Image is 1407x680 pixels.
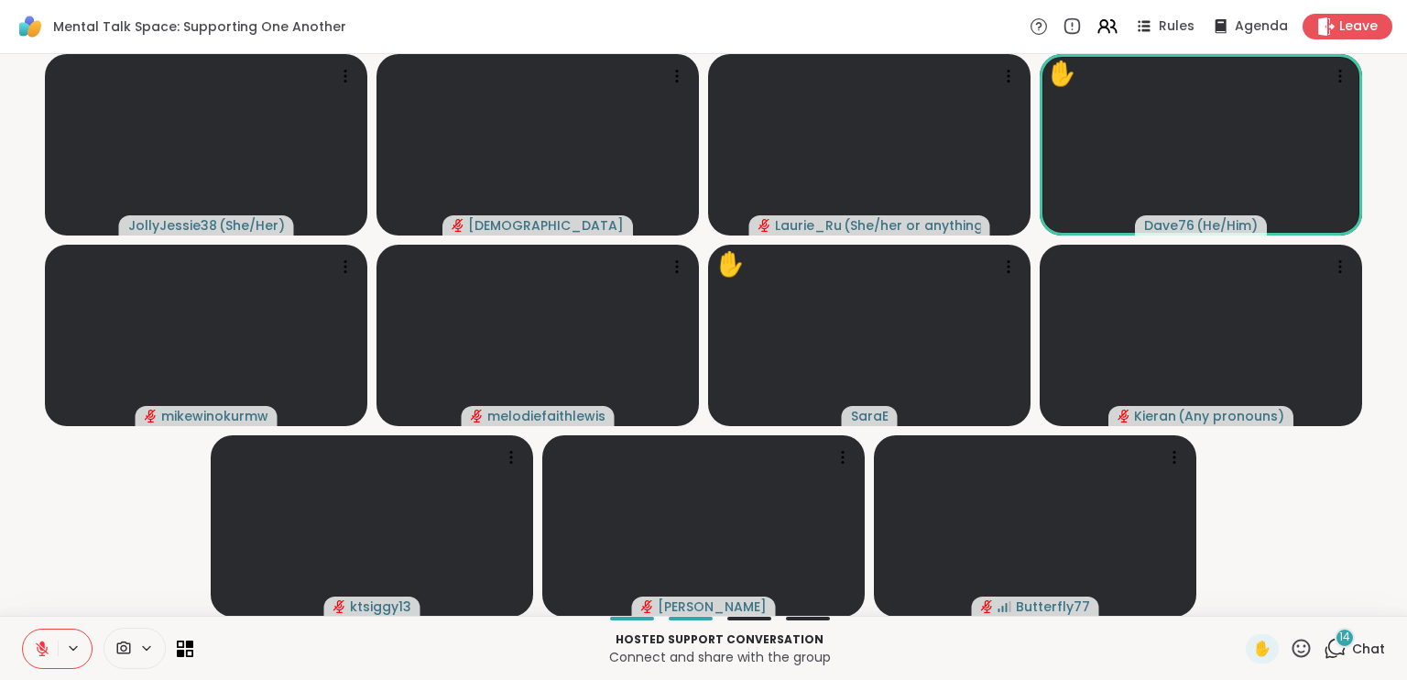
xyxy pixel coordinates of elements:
span: audio-muted [471,410,484,422]
span: 14 [1339,630,1350,645]
span: audio-muted [641,600,654,613]
div: ✋ [1047,56,1076,92]
span: Dave76 [1144,216,1194,235]
span: [PERSON_NAME] [658,598,767,616]
span: melodiefaithlewis [487,407,605,425]
span: ( She/her or anything else ) [844,216,981,235]
span: Chat [1352,640,1385,658]
span: JollyJessie38 [128,216,217,235]
span: Butterfly77 [1016,598,1090,616]
span: Rules [1159,17,1194,36]
span: Kieran [1134,407,1176,425]
span: audio-muted [333,600,346,613]
p: Connect and share with the group [204,648,1235,666]
span: ( He/Him ) [1196,216,1258,235]
span: Laurie_Ru [775,216,842,235]
img: ShareWell Logomark [15,11,46,42]
span: mikewinokurmw [161,407,268,425]
span: ( She/Her ) [219,216,285,235]
span: ✋ [1253,638,1271,660]
span: Mental Talk Space: Supporting One Another [53,17,346,36]
span: audio-muted [452,219,464,232]
span: audio-muted [758,219,771,232]
span: audio-muted [145,410,158,422]
span: Agenda [1235,17,1288,36]
span: [DEMOGRAPHIC_DATA] [468,216,624,235]
p: Hosted support conversation [204,631,1235,648]
span: audio-muted [1118,410,1130,422]
span: audio-muted [981,600,994,613]
span: ktsiggy13 [350,598,411,616]
span: Leave [1339,17,1378,36]
span: SaraE [851,407,889,425]
span: ( Any pronouns ) [1178,407,1284,425]
div: ✋ [715,247,745,282]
